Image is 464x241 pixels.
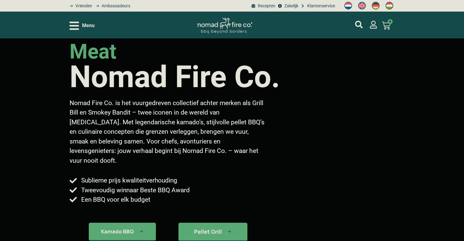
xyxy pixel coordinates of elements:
span: Kamado BBQ [101,229,134,234]
p: Nomad Fire Co. is het vuurgedreven collectief achter merken als Grill Bill en Smokey Bandit – twe... [70,98,268,166]
a: Switch to Engels [355,0,369,11]
a: grill bill klantenservice [300,3,335,9]
a: grill bill ambassadors [94,3,130,9]
span: Ambassadeurs [100,3,130,9]
span: Menu [82,22,95,29]
a: BBQ recepten [250,3,275,9]
img: Hongaars [386,2,393,9]
a: kamado bbq [89,223,156,241]
span: Sublieme prijs kwaliteitverhouding [80,176,177,185]
span: Klantenservice [306,3,335,9]
a: grill bill vrienden [67,3,92,9]
span: Recepten [256,3,275,9]
a: mijn account [369,21,377,29]
h1: Nomad Fire Co. [70,62,280,92]
span: Zakelijk [283,3,298,9]
div: Open/Close Menu [70,20,95,31]
a: Switch to Hongaars [383,0,396,11]
img: Duits [372,2,379,9]
a: grill bill zakeljk [277,3,298,9]
a: Switch to Duits [369,0,383,11]
span: Vrienden [74,3,92,9]
span: Pellet Grill [194,229,222,234]
a: mijn account [355,21,363,28]
span: Een BBQ voor elk budget [80,195,150,204]
h2: meat [70,41,117,62]
img: Nederlands [344,2,352,9]
a: 0 [375,18,398,34]
img: Nomad Logo [197,18,252,34]
span: 0 [388,19,393,24]
span: Tweevoudig winnaar Beste BBQ Award [80,186,190,195]
img: Engels [358,2,366,9]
